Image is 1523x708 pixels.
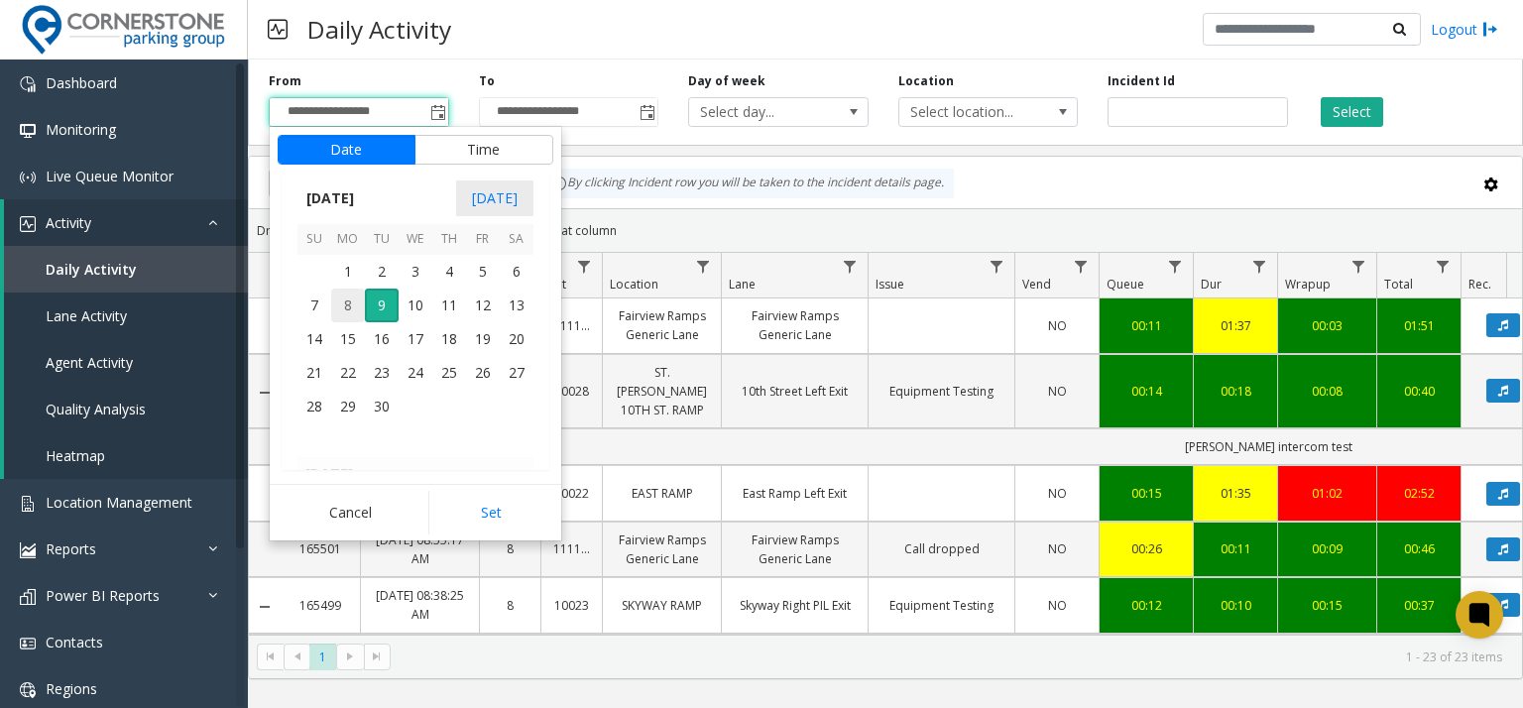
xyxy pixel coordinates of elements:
[297,289,331,322] span: 7
[46,586,160,605] span: Power BI Reports
[466,322,500,356] span: 19
[20,636,36,651] img: 'icon'
[1027,596,1087,615] a: NO
[688,72,765,90] label: Day of week
[500,289,533,322] span: 13
[1290,596,1364,615] a: 00:15
[365,255,399,289] span: 2
[46,446,105,465] span: Heatmap
[1389,382,1449,401] div: 00:40
[1389,484,1449,503] a: 02:52
[1389,316,1449,335] a: 01:51
[1027,484,1087,503] a: NO
[297,390,331,423] span: 28
[414,135,553,165] button: Time tab
[1431,19,1498,40] a: Logout
[4,432,248,479] a: Heatmap
[456,180,533,216] span: [DATE]
[1027,382,1087,401] a: NO
[553,539,590,558] a: 111111
[365,322,399,356] td: Tuesday, September 16, 2025
[1112,484,1181,503] div: 00:15
[1206,382,1265,401] a: 00:18
[365,356,399,390] span: 23
[1389,596,1449,615] a: 00:37
[20,76,36,92] img: 'icon'
[278,135,415,165] button: Date tab
[46,120,116,139] span: Monitoring
[1112,539,1181,558] a: 00:26
[249,213,1522,248] div: Drag a column header and drop it here to group by that column
[1290,382,1364,401] a: 00:08
[615,484,709,503] a: EAST RAMP
[269,72,301,90] label: From
[1027,539,1087,558] a: NO
[1290,484,1364,503] a: 01:02
[297,183,363,213] span: [DATE]
[466,356,500,390] span: 26
[1206,484,1265,503] a: 01:35
[899,98,1042,126] span: Select location...
[4,339,248,386] a: Agent Activity
[365,390,399,423] td: Tuesday, September 30, 2025
[365,356,399,390] td: Tuesday, September 23, 2025
[1482,19,1498,40] img: logout
[278,491,423,534] button: Cancel
[492,539,528,558] a: 8
[1384,276,1413,293] span: Total
[432,322,466,356] td: Thursday, September 18, 2025
[297,5,461,54] h3: Daily Activity
[297,224,331,255] th: Su
[615,531,709,568] a: Fairview Ramps Generic Lane
[466,255,500,289] span: 5
[466,322,500,356] td: Friday, September 19, 2025
[1430,253,1457,280] a: Total Filter Menu
[432,224,466,255] th: Th
[1206,539,1265,558] div: 00:11
[297,356,331,390] td: Sunday, September 21, 2025
[249,599,281,615] a: Collapse Details
[399,255,432,289] span: 3
[268,5,288,54] img: pageIcon
[1162,253,1189,280] a: Queue Filter Menu
[1068,253,1095,280] a: Vend Filter Menu
[297,322,331,356] span: 14
[479,72,495,90] label: To
[1321,97,1383,127] button: Select
[46,400,146,418] span: Quality Analysis
[898,72,954,90] label: Location
[1048,317,1067,334] span: NO
[399,289,432,322] td: Wednesday, September 10, 2025
[466,356,500,390] td: Friday, September 26, 2025
[20,589,36,605] img: 'icon'
[880,539,1002,558] a: Call dropped
[571,253,598,280] a: Lot Filter Menu
[615,596,709,615] a: SKYWAY RAMP
[46,73,117,92] span: Dashboard
[373,531,467,568] a: [DATE] 08:55:17 AM
[1107,276,1144,293] span: Queue
[365,390,399,423] span: 30
[880,382,1002,401] a: Equipment Testing
[297,390,331,423] td: Sunday, September 28, 2025
[1048,540,1067,557] span: NO
[1290,539,1364,558] div: 00:09
[1048,383,1067,400] span: NO
[297,322,331,356] td: Sunday, September 14, 2025
[4,199,248,246] a: Activity
[729,276,756,293] span: Lane
[249,385,281,401] a: Collapse Details
[500,224,533,255] th: Sa
[331,289,365,322] td: Monday, September 8, 2025
[432,255,466,289] td: Thursday, September 4, 2025
[20,123,36,139] img: 'icon'
[331,390,365,423] td: Monday, September 29, 2025
[1290,316,1364,335] a: 00:03
[1112,596,1181,615] a: 00:12
[690,253,717,280] a: Location Filter Menu
[837,253,864,280] a: Lane Filter Menu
